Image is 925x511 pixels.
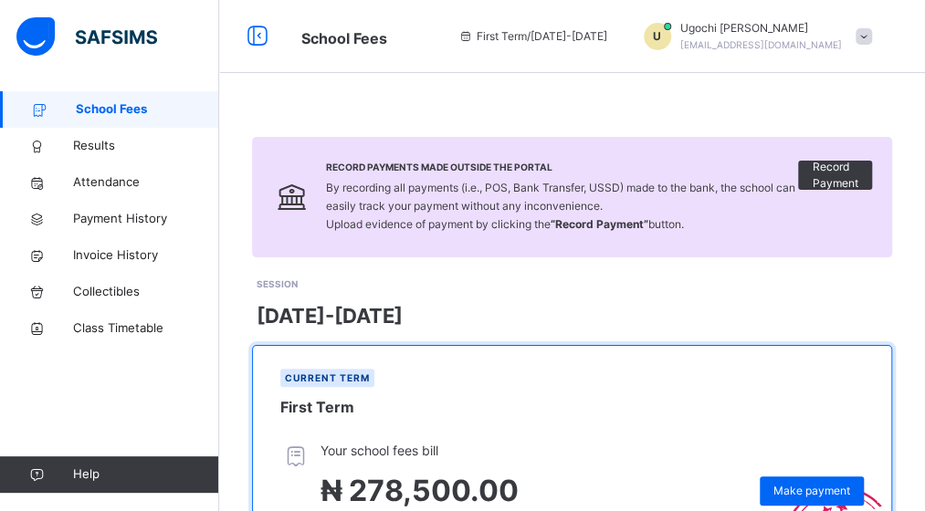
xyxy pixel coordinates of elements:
[73,137,219,155] span: Results
[257,278,298,289] span: SESSION
[16,17,157,56] img: safsims
[680,20,842,36] span: Ugochi [PERSON_NAME]
[301,29,387,47] span: School Fees
[653,28,661,45] span: U
[680,39,842,50] span: [EMAIL_ADDRESS][DOMAIN_NAME]
[285,372,370,383] span: Current term
[551,217,648,231] b: “Record Payment”
[321,473,519,508] span: ₦ 278,500.00
[321,441,710,460] span: Your school fees bill
[280,398,354,416] span: First Term
[73,283,219,301] span: Collectibles
[73,246,219,265] span: Invoice History
[73,210,219,228] span: Payment History
[326,161,799,174] span: Record Payments Made Outside the Portal
[73,319,219,338] span: Class Timetable
[76,100,219,119] span: School Fees
[326,181,795,231] span: By recording all payments (i.e., POS, Bank Transfer, USSD) made to the bank, the school can easil...
[73,173,219,192] span: Attendance
[73,465,218,484] span: Help
[773,483,850,499] span: Make payment
[458,28,607,45] span: session/term information
[625,20,881,53] div: Ugochi Abimbola
[812,159,858,192] span: Record Payment
[257,301,403,331] span: [DATE]-[DATE]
